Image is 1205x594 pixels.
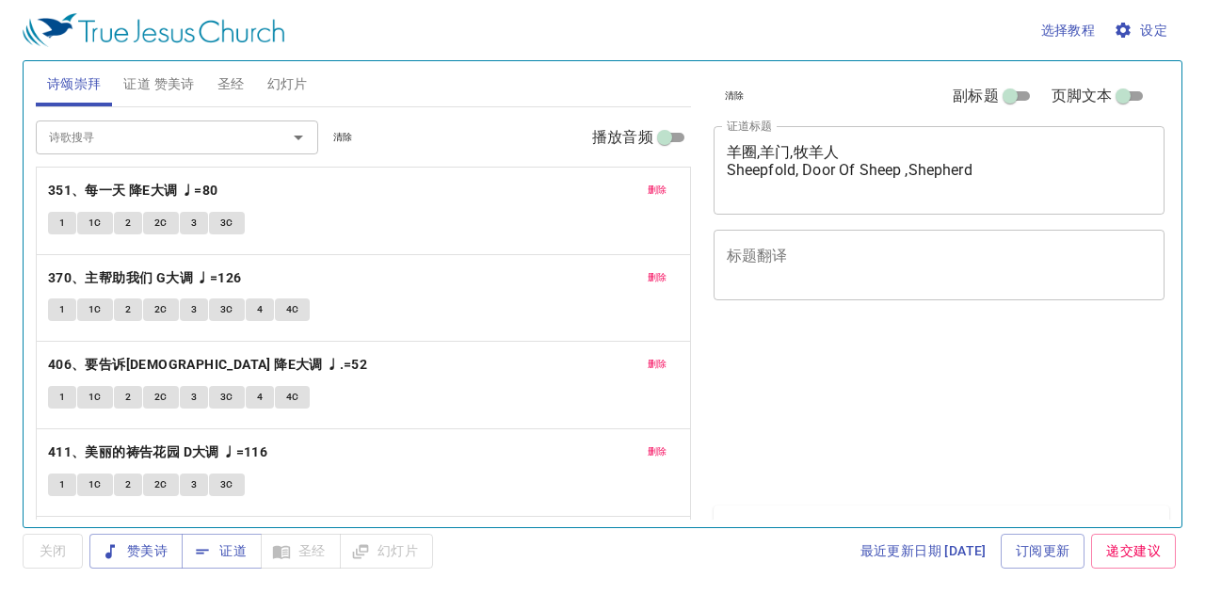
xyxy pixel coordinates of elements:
span: 副标题 [953,85,998,107]
b: 370、主帮助我们 G大调 ♩=126 [48,266,242,290]
span: 删除 [648,443,667,460]
button: 4C [275,298,311,321]
button: 3C [209,212,245,234]
span: 4 [257,389,263,406]
span: 1C [88,476,102,493]
button: 4 [246,386,274,409]
span: 赞美诗 [104,539,168,563]
span: 最近更新日期 [DATE] [860,539,987,563]
button: 1 [48,386,76,409]
a: 订阅更新 [1001,534,1085,569]
button: 3 [180,212,208,234]
button: 清除 [714,85,756,107]
span: 2C [154,389,168,406]
button: 删除 [636,266,679,289]
button: 设定 [1110,13,1175,48]
span: 3C [220,215,233,232]
span: 删除 [648,356,667,373]
button: 赞美诗 [89,534,183,569]
b: 351、每一天 降E大调 ♩=80 [48,179,218,202]
button: 2 [114,298,142,321]
button: 3 [180,386,208,409]
button: 406、要告诉[DEMOGRAPHIC_DATA] 降E大调 ♩.=52 [48,353,371,377]
span: 删除 [648,182,667,199]
span: 递交建议 [1106,539,1161,563]
span: 3 [191,476,197,493]
button: 2C [143,212,179,234]
button: 1C [77,212,113,234]
span: 3 [191,215,197,232]
span: 2C [154,476,168,493]
span: 2 [125,476,131,493]
button: 2 [114,474,142,496]
button: 370、主帮助我们 G大调 ♩=126 [48,266,245,290]
button: 2C [143,474,179,496]
button: 351、每一天 降E大调 ♩=80 [48,179,221,202]
span: 3C [220,301,233,318]
b: 411、美丽的祷告花园 D大调 ♩=116 [48,441,267,464]
button: 删除 [636,353,679,376]
span: 1 [59,389,65,406]
button: 3C [209,386,245,409]
button: 2 [114,212,142,234]
button: 清除 [322,126,364,149]
button: 3 [180,474,208,496]
button: 2 [114,386,142,409]
span: 幻灯片 [267,72,308,96]
span: 设定 [1117,19,1167,42]
span: 1 [59,301,65,318]
span: 2C [154,215,168,232]
button: 选择教程 [1034,13,1103,48]
button: 2C [143,386,179,409]
button: 4C [275,386,311,409]
button: 1 [48,212,76,234]
img: True Jesus Church [23,13,284,47]
span: 页脚文本 [1052,85,1113,107]
span: 4C [286,389,299,406]
span: 播放音频 [592,126,653,149]
span: 诗颂崇拜 [47,72,102,96]
span: 2C [154,301,168,318]
textarea: 羊圈,羊门,牧羊人 Sheepfold, Door Of Sheep ,Shepherd [727,143,1152,197]
button: 删除 [636,179,679,201]
span: 2 [125,389,131,406]
span: 订阅更新 [1016,539,1070,563]
button: 1C [77,474,113,496]
button: 3C [209,474,245,496]
button: 2C [143,298,179,321]
a: 递交建议 [1091,534,1176,569]
iframe: from-child [706,320,1077,498]
span: 1 [59,215,65,232]
span: 3C [220,476,233,493]
button: 3C [209,298,245,321]
button: 411、美丽的祷告花园 D大调 ♩=116 [48,441,271,464]
button: 3 [180,298,208,321]
span: 证道 [197,539,247,563]
span: 4C [286,301,299,318]
span: 圣经 [217,72,245,96]
span: 2 [125,215,131,232]
span: 4 [257,301,263,318]
button: 1 [48,474,76,496]
button: 1C [77,386,113,409]
div: 所有证道(9)清除加入至＂所有证道＂ [714,506,1170,568]
span: 1C [88,389,102,406]
button: 1 [48,298,76,321]
b: 406、要告诉[DEMOGRAPHIC_DATA] 降E大调 ♩.=52 [48,353,367,377]
span: 3 [191,389,197,406]
span: 选择教程 [1041,19,1096,42]
span: 删除 [648,269,667,286]
span: 清除 [333,129,353,146]
a: 最近更新日期 [DATE] [853,534,994,569]
span: 2 [125,301,131,318]
span: 1C [88,301,102,318]
button: 1C [77,298,113,321]
span: 1C [88,215,102,232]
span: 1 [59,476,65,493]
span: 清除 [725,88,745,104]
button: 4 [246,298,274,321]
span: 3C [220,389,233,406]
span: 证道 赞美诗 [123,72,194,96]
button: 证道 [182,534,262,569]
span: 3 [191,301,197,318]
